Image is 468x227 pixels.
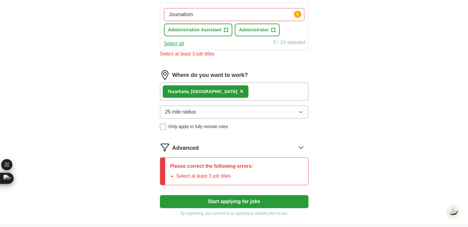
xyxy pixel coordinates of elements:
[240,87,243,96] button: ×
[168,88,238,95] div: , [GEOGRAPHIC_DATA]
[165,108,196,116] span: 25 mile radius
[160,70,170,80] img: location.png
[160,142,170,152] img: filter
[172,144,199,152] span: Advanced
[164,40,184,47] button: Select all
[169,123,228,130] span: Only apply to fully remote roles
[172,71,248,79] label: Where do you want to work?
[170,162,253,170] p: Please correct the following errors:
[235,24,280,36] button: Administrator
[160,105,308,118] button: 25 mile radius
[160,211,308,216] p: By registering, you consent to us applying to suitable jobs for you
[160,195,308,208] button: Start applying for jobs
[160,124,166,130] input: Only apply to fully remote roles
[239,27,269,33] span: Administrator
[168,89,189,94] strong: Texarkana
[164,8,304,21] input: Type a job title and press enter
[240,88,243,95] span: ×
[160,50,308,58] div: Select at least 3 job titles
[273,39,305,47] div: 0 / 10 selected
[168,27,221,33] span: Administrative Assistant
[164,24,232,36] button: Administrative Assistant
[176,172,253,180] li: Select at least 3 job titles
